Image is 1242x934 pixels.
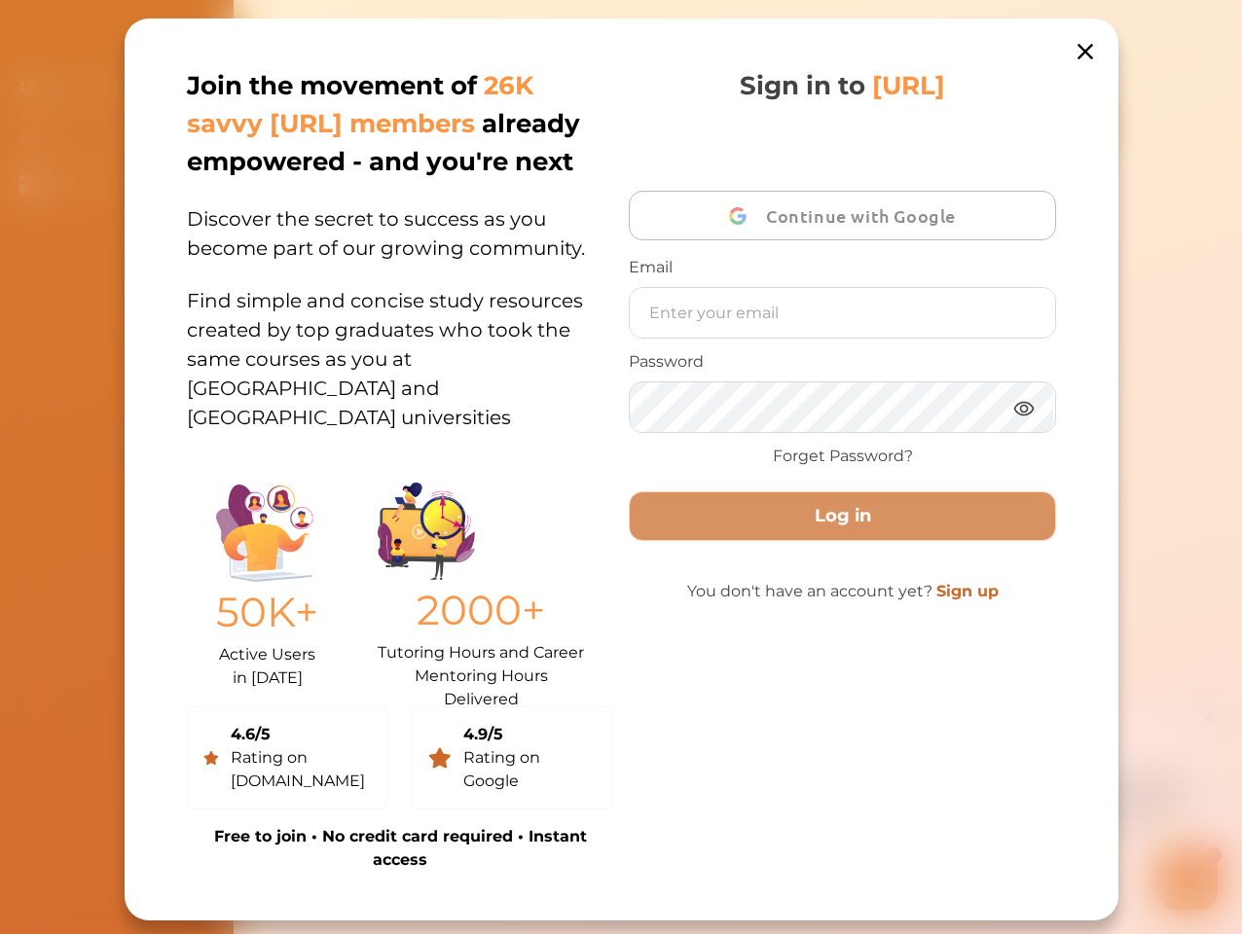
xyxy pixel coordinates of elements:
[740,67,945,105] p: Sign in to
[216,643,318,690] p: Active Users in [DATE]
[187,70,533,139] span: 26K savvy [URL] members
[187,67,609,181] p: Join the movement of already empowered - and you're next
[216,582,318,643] p: 50K+
[629,350,1055,374] p: Password
[630,288,1054,338] input: Enter your email
[219,32,241,52] div: Nini
[187,263,613,432] p: Find simple and concise study resources created by top graduates who took the same courses as you...
[170,19,207,56] img: Nini
[216,485,313,582] img: Illustration.25158f3c.png
[629,580,1055,603] p: You don't have an account yet?
[233,66,250,86] span: 👋
[187,181,613,263] p: Discover the secret to success as you become part of our growing community.
[230,746,371,793] div: Rating on [DOMAIN_NAME]
[462,746,597,793] div: Rating on Google
[1011,396,1035,420] img: eye.3286bcf0.webp
[187,825,613,872] p: Free to join • No credit card required • Instant access
[187,706,388,809] a: 4.6/5Rating on [DOMAIN_NAME]
[462,723,597,746] div: 4.9/5
[629,191,1055,240] button: Continue with Google
[230,723,371,746] div: 4.6/5
[388,104,406,124] span: 🌟
[431,144,447,160] i: 1
[935,582,998,600] a: Sign up
[772,445,912,468] a: Forget Password?
[170,66,428,124] p: Hey there If you have any questions, I'm here to help! Just text back 'Hi' and choose from the fo...
[378,580,584,641] p: 2000+
[766,193,966,238] span: Continue with Google
[378,483,475,580] img: Group%201403.ccdcecb8.png
[378,641,584,691] p: Tutoring Hours and Career Mentoring Hours Delivered
[629,256,1055,279] p: Email
[872,70,945,101] span: [URL]
[412,706,613,809] a: 4.9/5Rating on Google
[629,491,1055,541] button: Log in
